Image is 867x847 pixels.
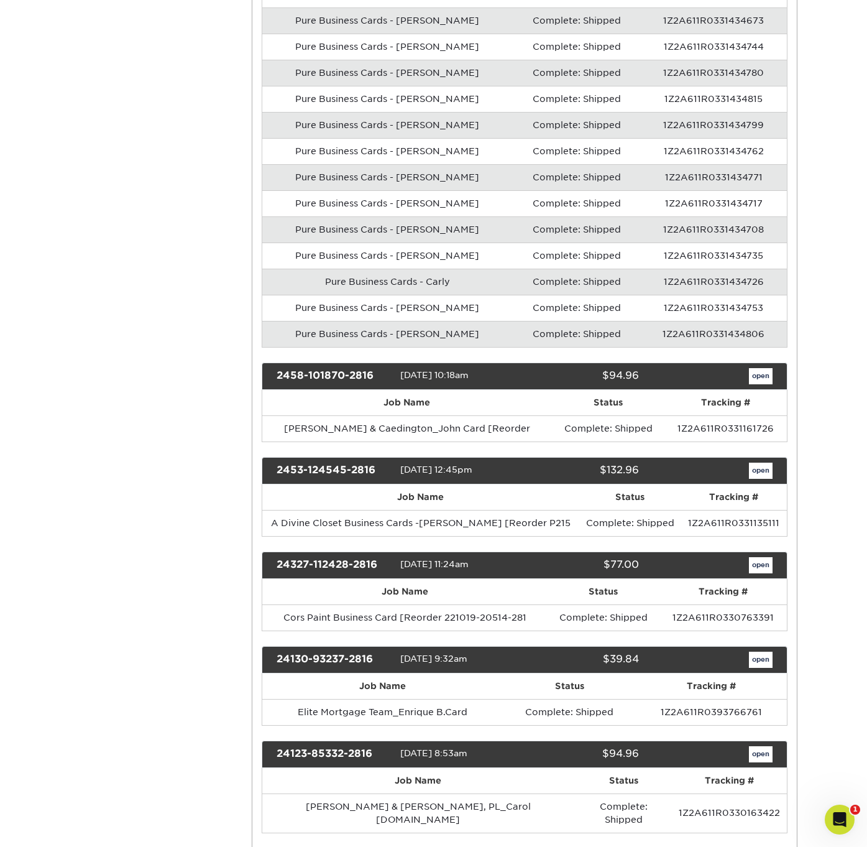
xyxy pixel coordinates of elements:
[400,748,467,758] span: [DATE] 8:53am
[513,216,641,243] td: Complete: Shipped
[400,465,472,474] span: [DATE] 12:45pm
[574,794,673,833] td: Complete: Shipped
[262,112,513,138] td: Pure Business Cards - [PERSON_NAME]
[749,368,773,384] a: open
[641,138,786,164] td: 1Z2A611R0331434762
[579,484,681,510] th: Status
[579,510,681,536] td: Complete: Shipped
[749,557,773,573] a: open
[659,579,786,604] th: Tracking #
[262,510,579,536] td: A Divine Closet Business Cards -[PERSON_NAME] [Reorder P215
[400,559,469,569] span: [DATE] 11:24am
[262,673,503,699] th: Job Name
[262,794,574,833] td: [PERSON_NAME] & [PERSON_NAME], PL_Carol [DOMAIN_NAME]
[574,768,673,794] th: Status
[513,269,641,295] td: Complete: Shipped
[503,673,636,699] th: Status
[513,86,641,112] td: Complete: Shipped
[513,295,641,321] td: Complete: Shipped
[641,164,786,190] td: 1Z2A611R0331434771
[262,60,513,86] td: Pure Business Cards - [PERSON_NAME]
[825,805,855,835] iframe: Intercom live chat
[513,60,641,86] td: Complete: Shipped
[262,216,513,243] td: Pure Business Cards - [PERSON_NAME]
[262,484,579,510] th: Job Name
[513,243,641,269] td: Complete: Shipped
[641,243,786,269] td: 1Z2A611R0331434735
[672,768,786,794] th: Tracking #
[636,699,787,725] td: 1Z2A611R0393766761
[262,604,548,631] td: Cors Paint Business Card [Reorder 221019-20514-281
[513,138,641,164] td: Complete: Shipped
[641,269,786,295] td: 1Z2A611R0331434726
[850,805,860,815] span: 1
[267,746,400,762] div: 24123-85332-2816
[262,768,574,794] th: Job Name
[262,295,513,321] td: Pure Business Cards - [PERSON_NAME]
[400,654,467,664] span: [DATE] 9:32am
[262,243,513,269] td: Pure Business Cards - [PERSON_NAME]
[262,190,513,216] td: Pure Business Cards - [PERSON_NAME]
[641,86,786,112] td: 1Z2A611R0331434815
[262,321,513,347] td: Pure Business Cards - [PERSON_NAME]
[641,216,786,243] td: 1Z2A611R0331434708
[548,579,660,604] th: Status
[267,463,400,479] div: 2453-124545-2816
[513,34,641,60] td: Complete: Shipped
[262,34,513,60] td: Pure Business Cards - [PERSON_NAME]
[262,699,503,725] td: Elite Mortgage Team_Enrique B.Card
[262,86,513,112] td: Pure Business Cards - [PERSON_NAME]
[515,746,648,762] div: $94.96
[515,557,648,573] div: $77.00
[262,7,513,34] td: Pure Business Cards - [PERSON_NAME]
[641,190,786,216] td: 1Z2A611R0331434717
[641,295,786,321] td: 1Z2A611R0331434753
[552,415,664,442] td: Complete: Shipped
[503,699,636,725] td: Complete: Shipped
[749,463,773,479] a: open
[664,390,786,415] th: Tracking #
[267,368,400,384] div: 2458-101870-2816
[262,415,552,442] td: [PERSON_NAME] & Caedington_John Card [Reorder
[267,652,400,668] div: 24130-93237-2816
[262,269,513,295] td: Pure Business Cards - Carly
[400,371,469,381] span: [DATE] 10:18am
[681,484,787,510] th: Tracking #
[515,368,648,384] div: $94.96
[515,652,648,668] div: $39.84
[659,604,786,631] td: 1Z2A611R0330763391
[513,190,641,216] td: Complete: Shipped
[641,60,786,86] td: 1Z2A611R0331434780
[664,415,786,442] td: 1Z2A611R0331161726
[262,138,513,164] td: Pure Business Cards - [PERSON_NAME]
[515,463,648,479] div: $132.96
[262,390,552,415] th: Job Name
[749,746,773,762] a: open
[513,112,641,138] td: Complete: Shipped
[513,7,641,34] td: Complete: Shipped
[641,112,786,138] td: 1Z2A611R0331434799
[513,164,641,190] td: Complete: Shipped
[641,7,786,34] td: 1Z2A611R0331434673
[641,321,786,347] td: 1Z2A611R0331434806
[548,604,660,631] td: Complete: Shipped
[552,390,664,415] th: Status
[672,794,786,833] td: 1Z2A611R0330163422
[513,321,641,347] td: Complete: Shipped
[262,579,548,604] th: Job Name
[267,557,400,573] div: 24327-112428-2816
[681,510,787,536] td: 1Z2A611R0331135111
[641,34,786,60] td: 1Z2A611R0331434744
[749,652,773,668] a: open
[262,164,513,190] td: Pure Business Cards - [PERSON_NAME]
[636,673,787,699] th: Tracking #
